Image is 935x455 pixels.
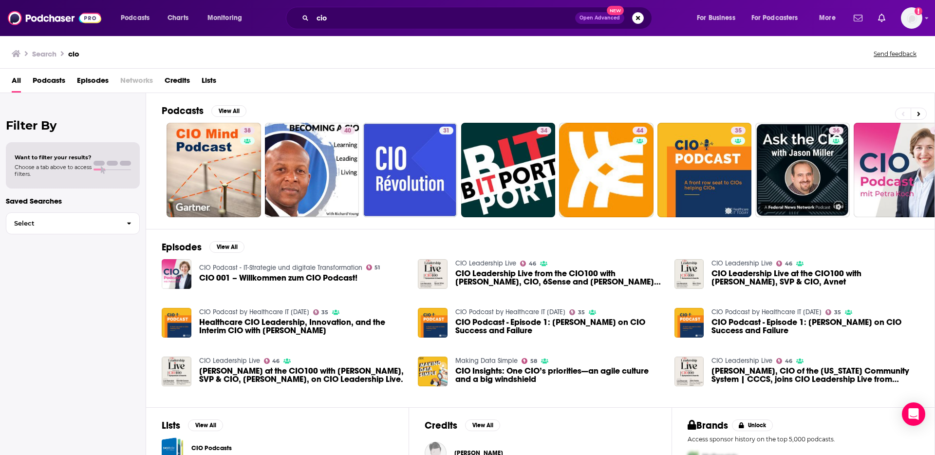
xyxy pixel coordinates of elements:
span: 36 [833,126,840,136]
button: View All [209,241,244,253]
a: 44 [633,127,647,134]
a: Show notifications dropdown [874,10,889,26]
span: CIO Podcast - Episode 1: [PERSON_NAME] on CIO Success and Failure [455,318,663,335]
button: Show profile menu [901,7,922,29]
span: 35 [834,310,841,315]
span: For Business [697,11,735,25]
button: open menu [201,10,255,26]
a: 38 [240,127,255,134]
a: CreditsView All [425,419,500,432]
span: CIO 001 – Willkommen zum CIO Podcast! [199,274,357,282]
a: 35 [825,309,841,315]
span: Select [6,220,119,227]
button: View All [465,419,500,431]
img: CIO Leadership Live from the CIO100 with Bryan Wise, CIO, 6Sense and Lee Rennick, Executive Direc... [418,259,448,289]
div: Search podcasts, credits, & more... [295,7,661,29]
img: CIO Leadership Live at the CIO100 with Max Chan, SVP & CIO, Avnet [674,259,704,289]
h2: Episodes [162,241,202,253]
span: Logged in as katiewhorton [901,7,922,29]
span: 34 [541,126,547,136]
img: User Profile [901,7,922,29]
h2: Credits [425,419,457,432]
span: 35 [735,126,742,136]
a: All [12,73,21,93]
a: Podcasts [33,73,65,93]
button: View All [211,105,246,117]
span: CIO Leadership Live from the CIO100 with [PERSON_NAME], CIO, 6Sense and [PERSON_NAME], Executive ... [455,269,663,286]
p: Access sponsor history on the top 5,000 podcasts. [688,436,919,443]
span: New [607,6,624,15]
span: Podcasts [121,11,150,25]
a: 35 [569,309,585,315]
a: 46 [264,358,280,364]
img: CIO Podcast - Episode 1: Ed Marx on CIO Success and Failure [418,308,448,338]
span: CIO Leadership Live at the CIO100 with [PERSON_NAME], SVP & CIO, Avnet [711,269,919,286]
a: CIO Insights: One CIO’s priorities—an agile culture and a big windshield [455,367,663,383]
span: Networks [120,73,153,93]
a: Julie Ouska, CIO of the Colorado Community System | CCCS, joins CIO Leadership Live from Foundry'... [711,367,919,383]
svg: Add a profile image [915,7,922,15]
a: 36 [755,123,850,217]
h3: Search [32,49,56,58]
a: CIO Leadership Live [199,357,260,365]
img: Podchaser - Follow, Share and Rate Podcasts [8,9,101,27]
button: open menu [745,10,812,26]
span: 38 [244,126,251,136]
a: CIO Leadership Live [711,357,772,365]
a: 40 [265,123,359,217]
a: 31 [439,127,453,134]
span: Want to filter your results? [15,154,92,161]
span: 51 [374,265,380,270]
a: 36 [829,127,843,134]
span: Healthcare CIO Leadership, Innovation, and the Interim CIO with [PERSON_NAME] [199,318,407,335]
a: 46 [776,261,792,266]
h2: Filter By [6,118,140,133]
img: Healthcare CIO Leadership, Innovation, and the Interim CIO with Sue Schade [162,308,191,338]
a: 38 [167,123,261,217]
span: Open Advanced [580,16,620,20]
img: CIO Podcast - Episode 1: Ed Marx on CIO Success and Failure [674,308,704,338]
span: CIO Podcast - Episode 1: [PERSON_NAME] on CIO Success and Failure [711,318,919,335]
a: Show notifications dropdown [850,10,866,26]
a: CIO Podcast by Healthcare IT Today [711,308,822,316]
a: Episodes [77,73,109,93]
span: 46 [272,359,280,363]
span: [PERSON_NAME] at the CIO100 with [PERSON_NAME], SVP & CIO, [PERSON_NAME], on CIO Leadership Live. [199,367,407,383]
span: 46 [529,262,536,266]
input: Search podcasts, credits, & more... [313,10,575,26]
a: 40 [340,127,355,134]
a: 44 [559,123,654,217]
a: 31 [363,123,457,217]
span: For Podcasters [751,11,798,25]
a: Charts [161,10,194,26]
a: 35 [731,127,746,134]
a: Lists [202,73,216,93]
a: PodcastsView All [162,105,246,117]
img: Join Lee Rennick at the CIO100 with Bob McCowan, SVP & CIO, Regeneron, on CIO Leadership Live. [162,357,191,386]
h2: Podcasts [162,105,204,117]
button: Select [6,212,140,234]
button: open menu [690,10,748,26]
span: [PERSON_NAME], CIO of the [US_STATE] Community System | CCCS, joins CIO Leadership Live from Foun... [711,367,919,383]
button: open menu [114,10,162,26]
a: Making Data Simple [455,357,518,365]
a: CIO 001 – Willkommen zum CIO Podcast! [162,259,191,289]
span: 58 [530,359,537,363]
a: CIO Podcast - IT-Strategie und digitale Transformation [199,264,362,272]
a: 35 [313,309,329,315]
a: CIO Leadership Live [455,259,516,267]
span: Monitoring [207,11,242,25]
img: Julie Ouska, CIO of the Colorado Community System | CCCS, joins CIO Leadership Live from Foundry'... [674,357,704,386]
